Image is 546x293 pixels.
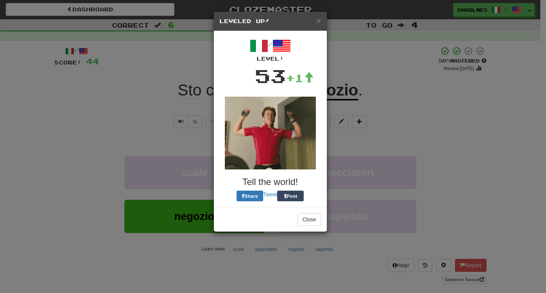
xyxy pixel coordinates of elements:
[277,191,304,201] button: Post
[220,37,321,63] div: /
[263,191,277,197] a: Tweet
[220,177,321,187] h3: Tell the world!
[225,97,316,169] img: brad-pitt-eabb8484b0e72233b60fc33baaf1d28f9aa3c16dec737e05e85ed672bd245bc1.gif
[316,17,321,25] button: Close
[220,55,321,63] div: Level:
[298,213,321,226] button: Close
[220,17,321,25] h5: Leveled Up!
[316,16,321,25] span: ×
[255,63,286,89] div: 53
[237,191,263,201] button: Share
[286,71,314,86] div: +1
